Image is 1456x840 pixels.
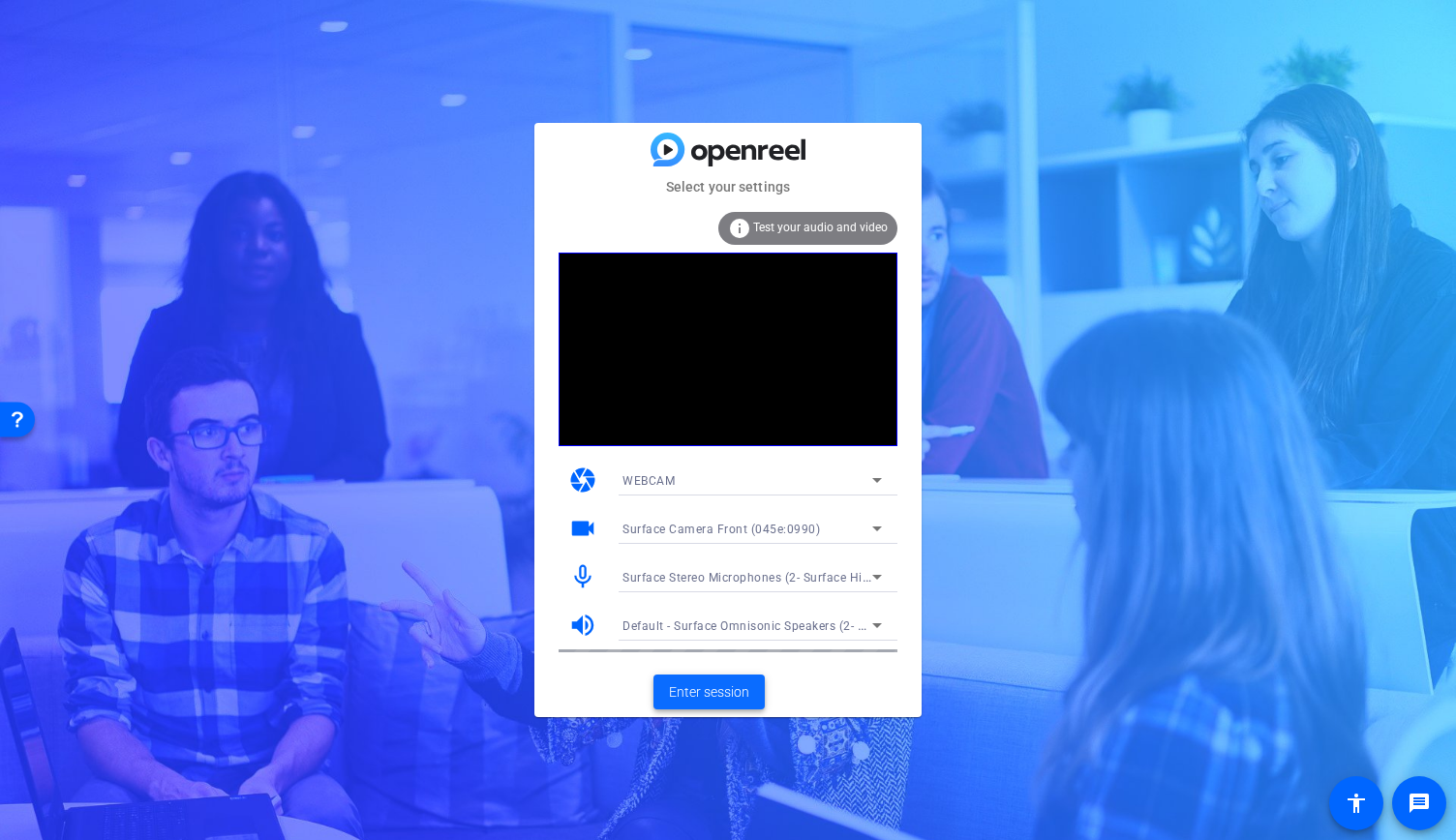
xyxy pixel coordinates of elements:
mat-icon: info [728,217,751,240]
mat-icon: camera [568,465,597,495]
mat-icon: accessibility [1345,792,1368,815]
span: Surface Stereo Microphones (2- Surface High Definition Audio) [622,569,977,585]
span: Enter session [669,682,749,703]
mat-icon: videocam [568,514,597,543]
span: Test your audio and video [753,221,888,234]
mat-icon: volume_up [568,611,597,640]
span: Default - Surface Omnisonic Speakers (2- Surface High Definition Audio) [622,617,1031,633]
span: WEBCAM [622,474,675,488]
mat-icon: message [1408,792,1431,815]
button: Enter session [653,675,765,709]
mat-card-subtitle: Select your settings [534,176,922,197]
mat-icon: mic_none [568,562,597,591]
span: Surface Camera Front (045e:0990) [622,523,820,536]
img: blue-gradient.svg [651,133,805,166]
